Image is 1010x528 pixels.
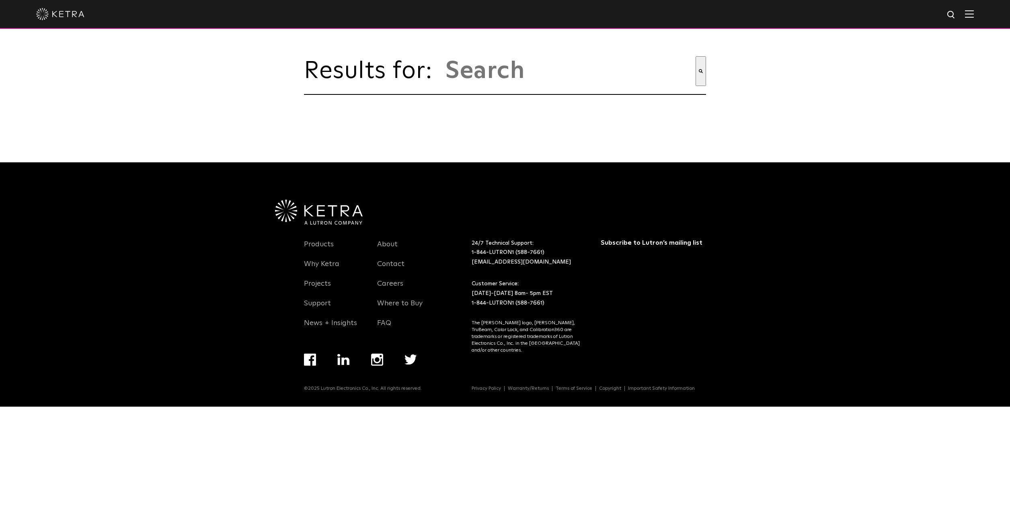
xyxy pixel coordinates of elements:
div: Navigation Menu [377,239,438,337]
a: Important Safety Information [625,386,698,391]
img: Hamburger%20Nav.svg [965,10,974,18]
a: 1-844-LUTRON1 (588-7661) [472,250,544,255]
a: Projects [304,279,331,298]
input: This is a search field with an auto-suggest feature attached. [445,56,696,86]
div: Navigation Menu [304,239,365,337]
a: FAQ [377,319,391,337]
a: Copyright [596,386,625,391]
img: twitter [404,354,417,365]
img: Ketra-aLutronCo_White_RGB [275,200,363,225]
a: Products [304,240,334,258]
p: ©2025 Lutron Electronics Co., Inc. All rights reserved. [304,386,422,391]
a: Why Ketra [304,260,339,278]
a: Privacy Policy [468,386,505,391]
a: 1-844-LUTRON1 (588-7661) [472,300,544,306]
a: [EMAIL_ADDRESS][DOMAIN_NAME] [472,259,571,265]
a: News + Insights [304,319,357,337]
a: Warranty/Returns [505,386,552,391]
a: Support [304,299,331,317]
img: linkedin [337,354,350,365]
span: Results for: [304,59,441,83]
img: search icon [946,10,957,20]
a: About [377,240,398,258]
div: Navigation Menu [304,354,438,386]
img: ketra-logo-2019-white [36,8,84,20]
img: instagram [371,354,383,366]
h3: Subscribe to Lutron’s mailing list [601,239,704,247]
a: Careers [377,279,403,298]
p: The [PERSON_NAME] logo, [PERSON_NAME], TruBeam, Color Lock, and Calibration360 are trademarks or ... [472,320,581,354]
img: facebook [304,354,316,366]
div: Navigation Menu [472,386,706,391]
a: Where to Buy [377,299,423,317]
a: Terms of Service [552,386,596,391]
a: Contact [377,260,404,278]
p: 24/7 Technical Support: [472,239,581,267]
p: Customer Service: [DATE]-[DATE] 8am- 5pm EST [472,279,581,308]
button: Search [696,56,706,86]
